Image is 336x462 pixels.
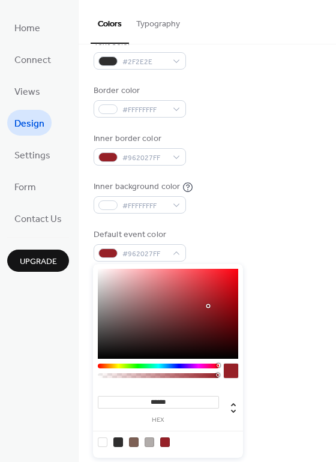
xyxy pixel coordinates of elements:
[14,51,51,70] span: Connect
[7,78,47,104] a: Views
[113,437,123,447] div: rgb(47, 46, 46)
[14,178,36,197] span: Form
[145,437,154,447] div: rgb(177, 172, 170)
[94,133,184,145] div: Inner border color
[98,437,107,447] div: rgb(255, 255, 255)
[122,200,167,212] span: #FFFFFFFF
[94,181,180,193] div: Inner background color
[7,46,58,72] a: Connect
[122,56,167,68] span: #2F2E2E
[14,83,40,101] span: Views
[7,205,69,231] a: Contact Us
[7,173,43,199] a: Form
[7,142,58,167] a: Settings
[7,250,69,272] button: Upgrade
[14,210,62,229] span: Contact Us
[14,115,44,133] span: Design
[94,85,184,97] div: Border color
[7,14,47,40] a: Home
[94,37,184,49] div: Text color
[160,437,170,447] div: rgb(150, 32, 39)
[122,248,167,260] span: #962027FF
[122,152,167,164] span: #962027FF
[98,417,219,424] label: hex
[129,437,139,447] div: rgb(125, 96, 85)
[7,110,52,136] a: Design
[94,229,184,241] div: Default event color
[14,19,40,38] span: Home
[14,146,50,165] span: Settings
[20,256,57,268] span: Upgrade
[122,104,167,116] span: #FFFFFFFF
